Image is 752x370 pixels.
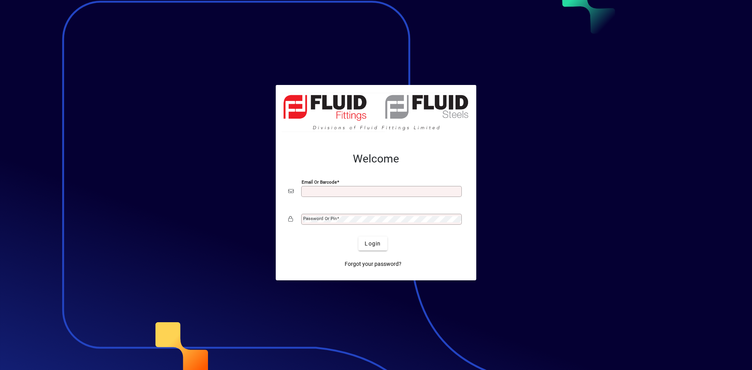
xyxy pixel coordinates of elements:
[302,179,337,185] mat-label: Email or Barcode
[342,257,405,271] a: Forgot your password?
[303,216,337,221] mat-label: Password or Pin
[358,236,387,251] button: Login
[345,260,401,268] span: Forgot your password?
[288,152,464,166] h2: Welcome
[365,240,381,248] span: Login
